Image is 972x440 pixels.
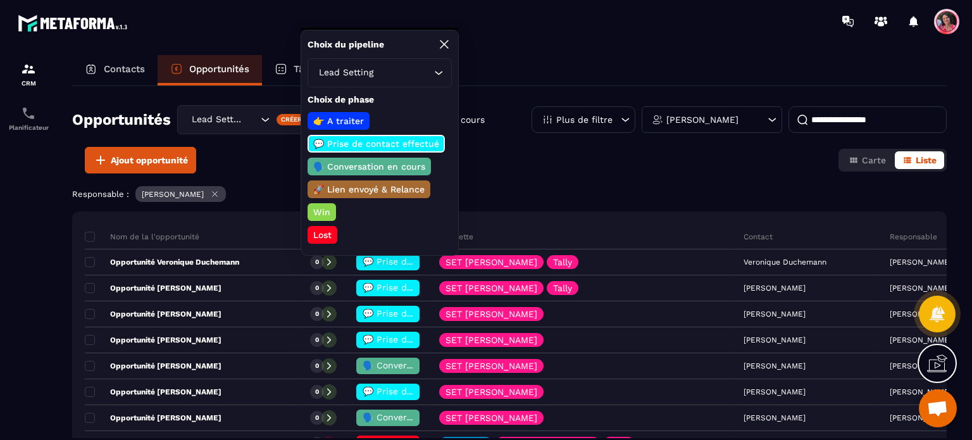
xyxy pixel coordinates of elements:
[85,232,199,242] p: Nom de la l'opportunité
[890,387,952,396] p: [PERSON_NAME]
[311,183,427,196] p: 🚀 Lien envoyé & Relance
[177,105,310,134] div: Search for option
[72,189,129,199] p: Responsable :
[363,256,489,267] span: 💬 Prise de contact effectué
[445,413,537,422] p: SET [PERSON_NAME]
[85,335,221,345] p: Opportunité [PERSON_NAME]
[316,66,376,80] span: Lead Setting
[311,137,441,150] p: 💬 Prise de contact effectué
[445,361,537,370] p: SET [PERSON_NAME]
[315,258,319,267] p: 0
[311,115,366,127] p: 👉 A traiter
[862,155,886,165] span: Carte
[315,413,319,422] p: 0
[445,336,537,344] p: SET [PERSON_NAME]
[294,63,326,75] p: Tâches
[158,55,262,85] a: Opportunités
[553,284,572,292] p: Tally
[890,232,937,242] p: Responsable
[315,310,319,318] p: 0
[315,387,319,396] p: 0
[363,334,489,344] span: 💬 Prise de contact effectué
[445,387,537,396] p: SET [PERSON_NAME]
[841,151,894,169] button: Carte
[85,387,221,397] p: Opportunité [PERSON_NAME]
[72,55,158,85] a: Contacts
[363,282,489,292] span: 💬 Prise de contact effectué
[890,284,952,292] p: [PERSON_NAME]
[85,147,196,173] button: Ajout opportunité
[3,52,54,96] a: formationformationCRM
[277,114,308,125] div: Créer
[890,258,952,267] p: [PERSON_NAME]
[308,94,452,106] p: Choix de phase
[311,160,427,173] p: 🗣️ Conversation en cours
[18,11,132,35] img: logo
[262,55,339,85] a: Tâches
[744,232,773,242] p: Contact
[315,284,319,292] p: 0
[916,155,937,165] span: Liste
[111,154,188,167] span: Ajout opportunité
[890,361,952,370] p: [PERSON_NAME]
[556,115,613,124] p: Plus de filtre
[919,389,957,427] div: Ouvrir le chat
[21,106,36,121] img: scheduler
[85,413,221,423] p: Opportunité [PERSON_NAME]
[890,413,952,422] p: [PERSON_NAME]
[445,258,537,267] p: SET [PERSON_NAME]
[890,310,952,318] p: [PERSON_NAME]
[189,63,249,75] p: Opportunités
[363,360,475,370] span: 🗣️ Conversation en cours
[104,63,145,75] p: Contacts
[3,124,54,131] p: Planificateur
[666,115,738,124] p: [PERSON_NAME]
[315,336,319,344] p: 0
[895,151,944,169] button: Liste
[3,80,54,87] p: CRM
[142,190,204,199] p: [PERSON_NAME]
[445,310,537,318] p: SET [PERSON_NAME]
[308,39,384,51] p: Choix du pipeline
[72,107,171,132] h2: Opportunités
[85,257,239,267] p: Opportunité Veronique Duchemann
[890,336,952,344] p: [PERSON_NAME]
[21,61,36,77] img: formation
[363,412,475,422] span: 🗣️ Conversation en cours
[308,58,452,87] div: Search for option
[85,309,221,319] p: Opportunité [PERSON_NAME]
[85,283,221,293] p: Opportunité [PERSON_NAME]
[315,361,319,370] p: 0
[363,386,489,396] span: 💬 Prise de contact effectué
[189,113,245,127] span: Lead Setting
[311,229,333,241] p: Lost
[311,206,332,218] p: Win
[553,258,572,267] p: Tally
[85,361,221,371] p: Opportunité [PERSON_NAME]
[376,66,431,80] input: Search for option
[445,284,537,292] p: SET [PERSON_NAME]
[245,113,258,127] input: Search for option
[363,308,489,318] span: 💬 Prise de contact effectué
[3,96,54,141] a: schedulerschedulerPlanificateur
